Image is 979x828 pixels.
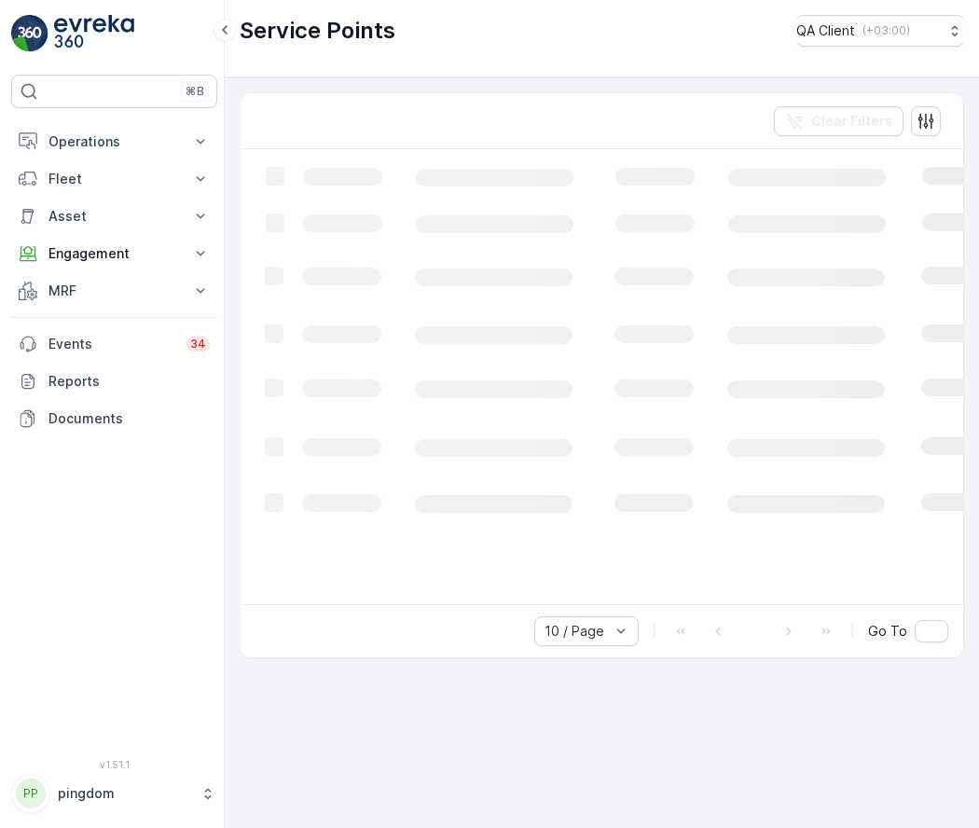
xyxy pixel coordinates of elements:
p: Fleet [48,170,180,188]
button: Engagement [11,235,217,272]
p: Documents [48,409,210,428]
button: Clear Filters [774,106,903,136]
button: Asset [11,198,217,235]
p: MRF [48,282,180,300]
button: Fleet [11,160,217,198]
p: QA Client [796,21,855,40]
div: PP [16,779,46,808]
button: QA Client(+03:00) [796,15,964,47]
a: Events34 [11,325,217,363]
p: Asset [48,207,180,226]
a: Documents [11,400,217,437]
p: Reports [48,372,210,391]
p: pingdom [58,784,191,803]
button: MRF [11,272,217,310]
p: Events [48,335,175,353]
span: v 1.51.1 [11,759,217,770]
button: PPpingdom [11,774,217,813]
img: logo_light-DOdMpM7g.png [54,15,134,52]
p: 34 [190,337,206,352]
p: Clear Filters [811,112,892,131]
p: Operations [48,132,180,151]
img: logo [11,15,48,52]
a: Reports [11,363,217,400]
p: ( +03:00 ) [862,23,910,38]
p: ⌘B [186,84,204,99]
p: Service Points [240,16,395,46]
span: Go To [868,622,907,641]
p: Engagement [48,244,180,263]
button: Operations [11,123,217,160]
